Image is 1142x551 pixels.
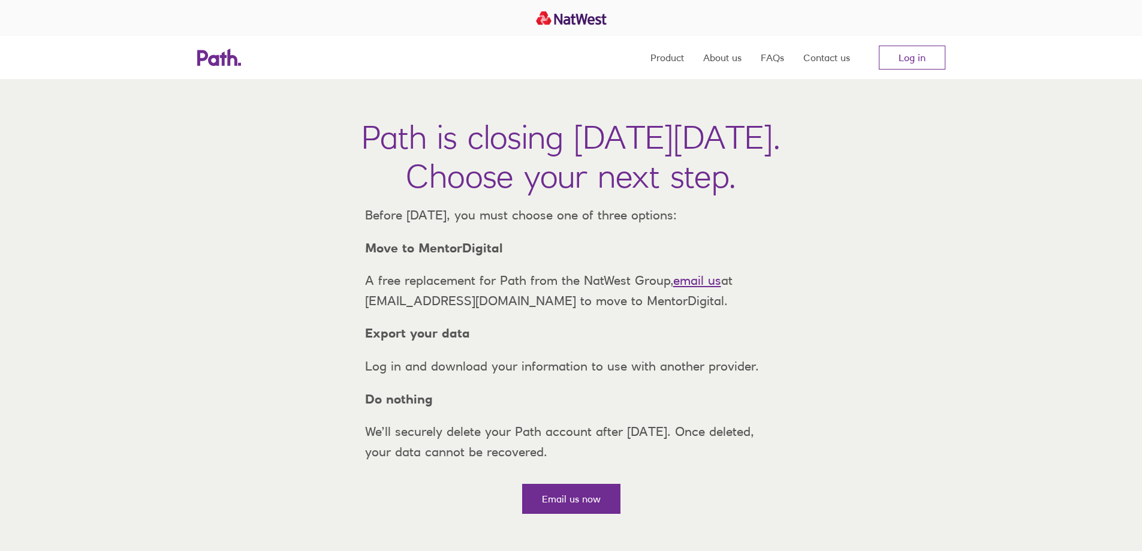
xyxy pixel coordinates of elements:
a: Contact us [803,36,850,79]
p: Log in and download your information to use with another provider. [355,356,787,377]
p: A free replacement for Path from the NatWest Group, at [EMAIL_ADDRESS][DOMAIN_NAME] to move to Me... [355,270,787,311]
strong: Export your data [365,326,470,341]
h1: Path is closing [DATE][DATE]. Choose your next step. [361,118,781,195]
a: email us [673,273,721,288]
a: About us [703,36,742,79]
a: Log in [879,46,945,70]
a: Email us now [522,484,620,514]
a: Product [650,36,684,79]
strong: Do nothing [365,392,433,407]
a: FAQs [761,36,784,79]
p: We’ll securely delete your Path account after [DATE]. Once deleted, your data cannot be recovered. [355,421,787,462]
p: Before [DATE], you must choose one of three options: [355,205,787,225]
strong: Move to MentorDigital [365,240,503,255]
